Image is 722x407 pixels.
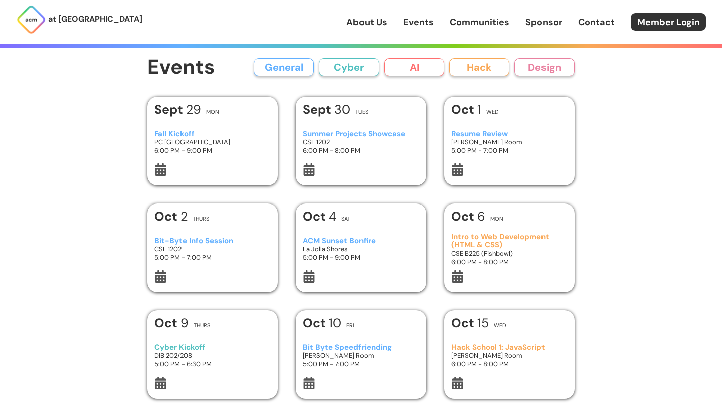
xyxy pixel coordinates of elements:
button: General [254,58,314,76]
h3: CSE 1202 [303,138,420,146]
h3: 6:00 PM - 8:00 PM [303,146,420,155]
img: ACM Logo [16,5,46,35]
b: Sept [154,101,186,118]
h3: [PERSON_NAME] Room [451,138,568,146]
b: Oct [154,208,180,225]
b: Oct [451,315,477,331]
h3: DIB 202/208 [154,351,271,360]
h3: PC [GEOGRAPHIC_DATA] [154,138,271,146]
p: at [GEOGRAPHIC_DATA] [48,13,142,26]
button: Cyber [319,58,379,76]
h3: Intro to Web Development (HTML & CSS) [451,233,568,249]
h1: 4 [303,210,336,223]
h3: CSE 1202 [154,245,271,253]
h1: 10 [303,317,341,329]
a: Events [403,16,434,29]
h2: Sat [341,216,350,222]
h2: Wed [494,323,506,328]
h3: 5:00 PM - 6:30 PM [154,360,271,368]
b: Oct [303,315,329,331]
button: AI [384,58,444,76]
h1: 1 [451,103,481,116]
a: Contact [578,16,615,29]
h3: La Jolla Shores [303,245,420,253]
a: at [GEOGRAPHIC_DATA] [16,5,142,35]
button: Hack [449,58,509,76]
b: Oct [451,208,477,225]
h1: 30 [303,103,350,116]
h2: Mon [206,109,219,115]
h3: [PERSON_NAME] Room [451,351,568,360]
h1: 2 [154,210,188,223]
a: Communities [450,16,509,29]
h3: 5:00 PM - 7:00 PM [303,360,420,368]
h3: 5:00 PM - 7:00 PM [451,146,568,155]
h3: 6:00 PM - 8:00 PM [451,258,568,266]
h1: 29 [154,103,201,116]
h3: Fall Kickoff [154,130,271,138]
button: Design [514,58,575,76]
b: Oct [154,315,180,331]
h3: 6:00 PM - 8:00 PM [451,360,568,368]
b: Sept [303,101,334,118]
h1: 9 [154,317,189,329]
h3: [PERSON_NAME] Room [303,351,420,360]
h3: CSE B225 (Fishbowl) [451,249,568,258]
h3: 5:00 PM - 9:00 PM [303,253,420,262]
h2: Tues [355,109,368,115]
b: Oct [303,208,329,225]
h3: 6:00 PM - 9:00 PM [154,146,271,155]
h3: Bit-Byte Info Session [154,237,271,245]
h2: Mon [490,216,503,222]
h3: Resume Review [451,130,568,138]
h1: 6 [451,210,485,223]
h1: 15 [451,317,489,329]
a: Member Login [631,13,706,31]
h1: Events [147,56,215,79]
h2: Wed [486,109,499,115]
a: Sponsor [525,16,562,29]
h3: Summer Projects Showcase [303,130,420,138]
h3: 5:00 PM - 7:00 PM [154,253,271,262]
h3: Bit Byte Speedfriending [303,343,420,352]
h3: Hack School 1: JavaScript [451,343,568,352]
h2: Thurs [193,216,209,222]
a: About Us [346,16,387,29]
h3: ACM Sunset Bonfire [303,237,420,245]
h2: Fri [346,323,354,328]
b: Oct [451,101,477,118]
h2: Thurs [194,323,210,328]
h3: Cyber Kickoff [154,343,271,352]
